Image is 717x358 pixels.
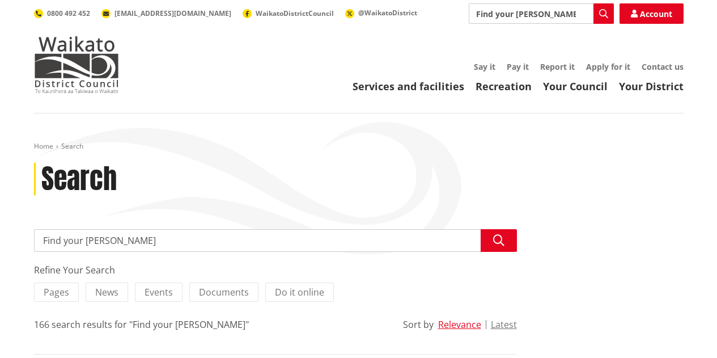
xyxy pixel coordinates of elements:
[41,163,117,196] h1: Search
[345,8,417,18] a: @WaikatoDistrict
[403,318,434,331] div: Sort by
[353,79,464,93] a: Services and facilities
[145,286,173,298] span: Events
[469,3,614,24] input: Search input
[34,9,90,18] a: 0800 492 452
[243,9,334,18] a: WaikatoDistrictCouncil
[491,319,517,330] button: Latest
[642,61,684,72] a: Contact us
[507,61,529,72] a: Pay it
[543,79,608,93] a: Your Council
[47,9,90,18] span: 0800 492 452
[34,36,119,93] img: Waikato District Council - Te Kaunihera aa Takiwaa o Waikato
[540,61,575,72] a: Report it
[34,141,53,151] a: Home
[358,8,417,18] span: @WaikatoDistrict
[101,9,231,18] a: [EMAIL_ADDRESS][DOMAIN_NAME]
[199,286,249,298] span: Documents
[61,141,83,151] span: Search
[34,263,517,277] div: Refine Your Search
[256,9,334,18] span: WaikatoDistrictCouncil
[34,318,249,331] div: 166 search results for "Find your [PERSON_NAME]"
[619,79,684,93] a: Your District
[474,61,495,72] a: Say it
[438,319,481,330] button: Relevance
[275,286,324,298] span: Do it online
[34,142,684,151] nav: breadcrumb
[620,3,684,24] a: Account
[95,286,118,298] span: News
[34,229,517,252] input: Search input
[44,286,69,298] span: Pages
[114,9,231,18] span: [EMAIL_ADDRESS][DOMAIN_NAME]
[476,79,532,93] a: Recreation
[586,61,630,72] a: Apply for it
